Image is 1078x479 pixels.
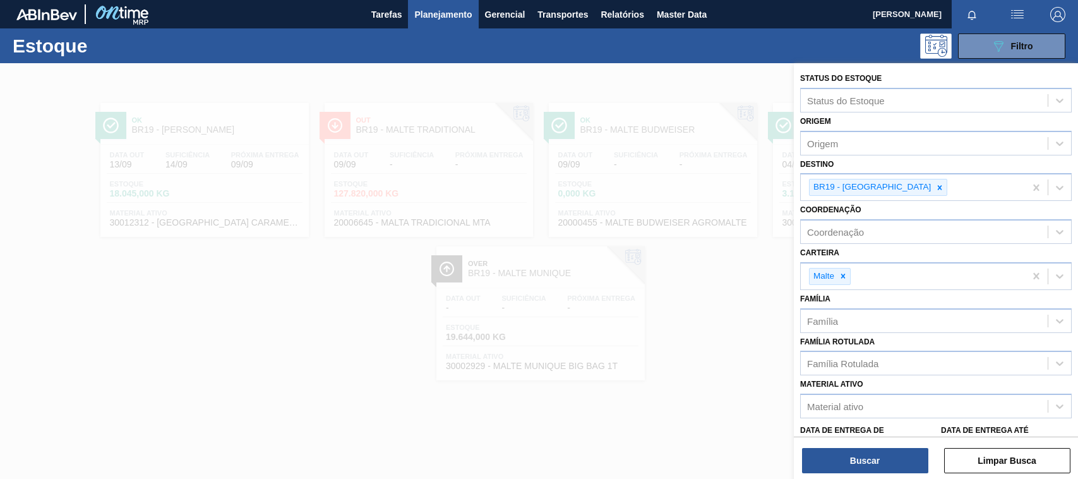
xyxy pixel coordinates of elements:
img: userActions [1010,7,1025,22]
span: Relatórios [601,7,644,22]
div: Família Rotulada [807,358,878,369]
span: Transportes [537,7,588,22]
span: Master Data [657,7,707,22]
label: Carteira [800,248,839,257]
span: Gerencial [485,7,525,22]
div: BR19 - [GEOGRAPHIC_DATA] [810,179,933,195]
span: Filtro [1011,41,1033,51]
div: Família [807,315,838,326]
h1: Estoque [13,39,198,53]
label: Material ativo [800,380,863,389]
label: Data de Entrega de [800,426,884,435]
label: Família [800,294,830,303]
label: Destino [800,160,834,169]
label: Família Rotulada [800,337,875,346]
div: Coordenação [807,227,864,238]
label: Origem [800,117,831,126]
img: TNhmsLtSVTkK8tSr43FrP2fwEKptu5GPRR3wAAAABJRU5ErkJggg== [16,9,77,20]
span: Planejamento [414,7,472,22]
div: Malte [810,269,836,284]
div: Status do Estoque [807,95,885,106]
label: Status do Estoque [800,74,882,83]
div: Origem [807,138,838,149]
div: Material ativo [807,401,863,412]
div: Pogramando: nenhum usuário selecionado [920,33,952,59]
label: Coordenação [800,205,861,214]
img: Logout [1050,7,1065,22]
button: Notificações [952,6,992,23]
button: Filtro [958,33,1065,59]
span: Tarefas [371,7,402,22]
label: Data de Entrega até [941,426,1029,435]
